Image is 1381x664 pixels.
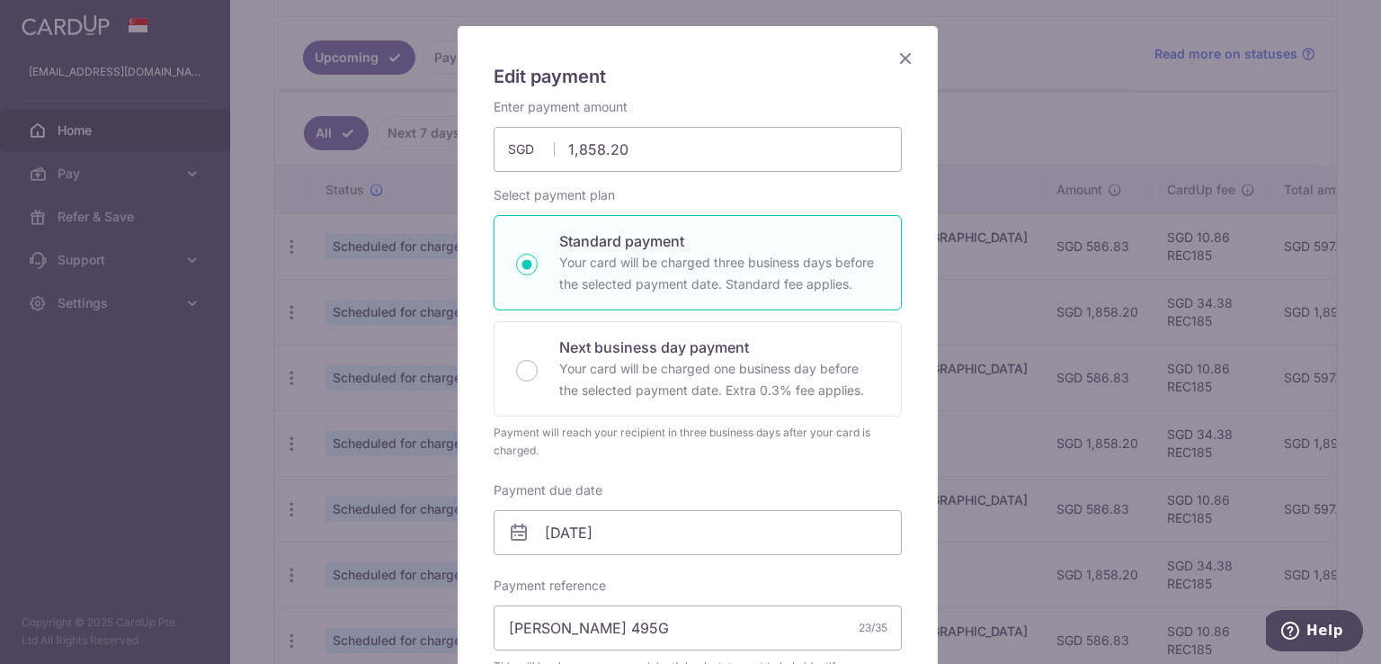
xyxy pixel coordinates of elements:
[559,252,879,295] p: Your card will be charged three business days before the selected payment date. Standard fee appl...
[494,62,902,91] h5: Edit payment
[859,619,887,637] div: 23/35
[559,336,879,358] p: Next business day payment
[494,510,902,555] input: DD / MM / YYYY
[559,230,879,252] p: Standard payment
[508,140,555,158] span: SGD
[494,98,628,116] label: Enter payment amount
[494,186,615,204] label: Select payment plan
[494,424,902,460] div: Payment will reach your recipient in three business days after your card is charged.
[494,127,902,172] input: 0.00
[559,358,879,401] p: Your card will be charged one business day before the selected payment date. Extra 0.3% fee applies.
[1266,610,1363,655] iframe: Opens a widget where you can find more information
[494,577,606,595] label: Payment reference
[494,481,602,499] label: Payment due date
[895,48,916,69] button: Close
